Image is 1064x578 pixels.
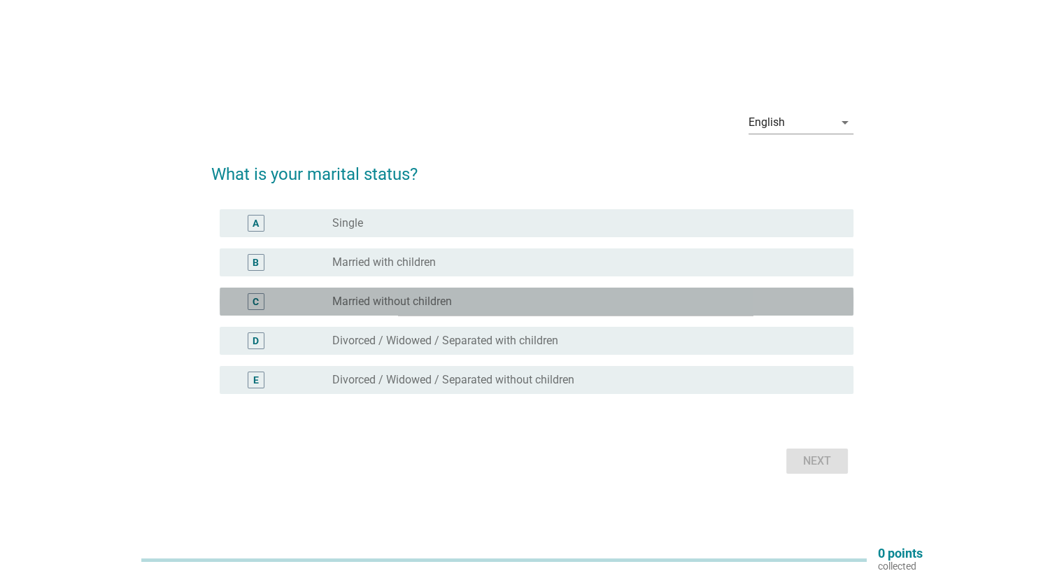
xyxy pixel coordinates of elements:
p: 0 points [878,547,923,560]
i: arrow_drop_down [837,114,853,131]
div: E [253,373,259,388]
h2: What is your marital status? [211,148,853,187]
div: English [749,116,785,129]
label: Single [332,216,363,230]
div: A [253,216,259,231]
p: collected [878,560,923,572]
label: Married without children [332,295,452,309]
div: B [253,255,259,270]
div: D [253,334,259,348]
div: C [253,295,259,309]
label: Married with children [332,255,436,269]
label: Divorced / Widowed / Separated with children [332,334,558,348]
label: Divorced / Widowed / Separated without children [332,373,574,387]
